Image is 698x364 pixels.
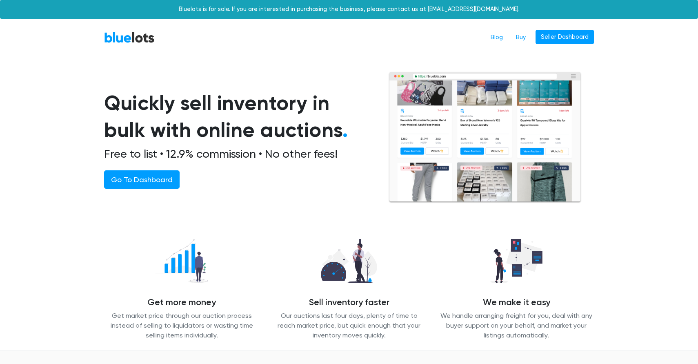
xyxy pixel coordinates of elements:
a: Blog [484,30,509,45]
h1: Quickly sell inventory in bulk with online auctions [104,89,369,144]
h4: We make it easy [439,297,594,308]
a: Go To Dashboard [104,170,180,189]
img: sell_faster-bd2504629311caa3513348c509a54ef7601065d855a39eafb26c6393f8aa8a46.png [314,234,384,288]
img: we_manage-77d26b14627abc54d025a00e9d5ddefd645ea4957b3cc0d2b85b0966dac19dae.png [484,234,549,288]
p: We handle arranging freight for you, deal with any buyer support on your behalf, and market your ... [439,311,594,340]
span: . [342,118,348,142]
h2: Free to list • 12.9% commission • No other fees! [104,147,369,161]
img: recover_more-49f15717009a7689fa30a53869d6e2571c06f7df1acb54a68b0676dd95821868.png [148,234,215,288]
h4: Sell inventory faster [271,297,427,308]
h4: Get more money [104,297,259,308]
p: Our auctions last four days, plenty of time to reach market price, but quick enough that your inv... [271,311,427,340]
a: BlueLots [104,31,155,43]
p: Get market price through our auction process instead of selling to liquidators or wasting time se... [104,311,259,340]
img: browserlots-effe8949e13f0ae0d7b59c7c387d2f9fb811154c3999f57e71a08a1b8b46c466.png [388,71,582,203]
a: Buy [509,30,532,45]
a: Seller Dashboard [536,30,594,45]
